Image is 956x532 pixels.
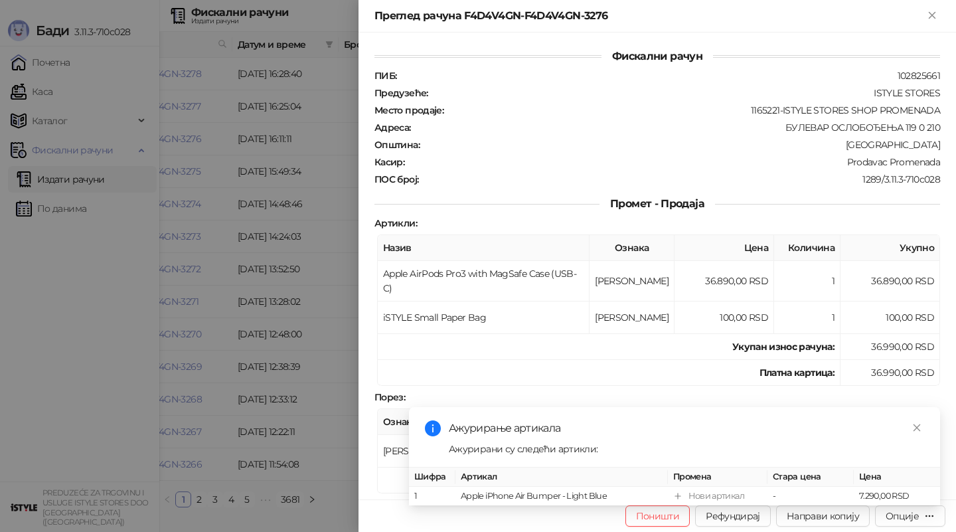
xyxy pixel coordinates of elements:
strong: Касир : [374,156,404,168]
th: Артикал [455,468,668,487]
a: Close [910,420,924,435]
td: 100,00 RSD [840,302,940,334]
div: 102825661 [398,70,941,82]
th: Промена [668,468,767,487]
span: info-circle [425,420,441,436]
td: [PERSON_NAME] [590,302,675,334]
strong: Артикли : [374,217,417,229]
strong: Адреса : [374,122,411,133]
strong: Порез : [374,391,405,403]
td: 7.290,00 RSD [854,487,940,506]
td: iSTYLE Small Paper Bag [378,302,590,334]
span: Промет - Продаја [599,197,715,210]
td: - [767,487,854,506]
td: 36.890,00 RSD [840,261,940,302]
td: 1 [774,261,840,302]
td: [PERSON_NAME] [378,435,463,468]
td: Apple AirPods Pro3 with MagSafe Case (USB-C) [378,261,590,302]
th: Ознака [590,235,675,261]
strong: Општина : [374,139,420,151]
div: 1165221-ISTYLE STORES SHOP PROMENADA [445,104,941,116]
div: Ажурирање артикала [449,420,924,436]
td: 36.890,00 RSD [675,261,774,302]
td: 1 [774,302,840,334]
td: 36.990,00 RSD [840,360,940,386]
div: БУЛЕВАР ОСЛОБОЂЕЊА 119 0 210 [412,122,941,133]
button: Close [924,8,940,24]
div: Prodavac Promenada [406,156,941,168]
th: Стара цена [767,468,854,487]
strong: Укупан износ рачуна : [732,341,835,353]
strong: ПОС број : [374,173,418,185]
th: Цена [854,468,940,487]
strong: ПИБ : [374,70,396,82]
div: Преглед рачуна F4D4V4GN-F4D4V4GN-3276 [374,8,924,24]
td: Apple iPhone Air Bumper - Light Blue [455,487,668,506]
div: Ажурирани су следећи артикли: [449,442,924,456]
strong: Предузеће : [374,87,428,99]
td: 100,00 RSD [675,302,774,334]
div: 1289/3.11.3-710c028 [420,173,941,185]
div: ISTYLE STORES [430,87,941,99]
th: Назив [378,235,590,261]
td: 1 [409,487,455,506]
div: [GEOGRAPHIC_DATA] [421,139,941,151]
td: 36.990,00 RSD [840,334,940,360]
strong: Место продаје : [374,104,443,116]
th: Шифра [409,468,455,487]
span: close [912,423,921,432]
th: Цена [675,235,774,261]
th: Укупно [840,235,940,261]
td: [PERSON_NAME] [590,261,675,302]
span: Фискални рачун [601,50,713,62]
strong: Платна картица : [759,367,835,379]
div: Нови артикал [688,489,744,503]
th: Ознака [378,409,463,435]
th: Количина [774,235,840,261]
